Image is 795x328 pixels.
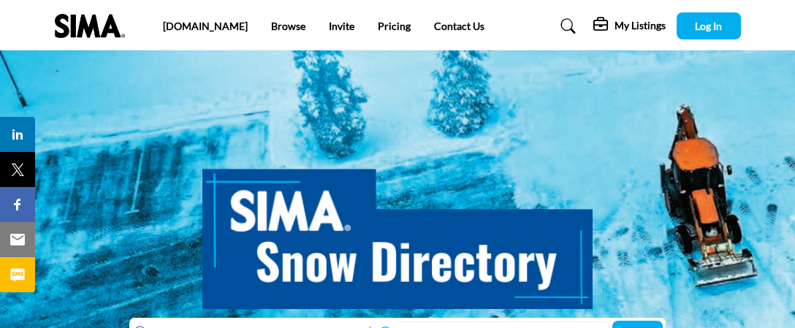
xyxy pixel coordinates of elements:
[547,15,585,38] a: Search
[271,20,305,32] a: Browse
[593,18,666,35] div: My Listings
[677,12,741,39] button: Log In
[434,20,484,32] a: Contact Us
[55,14,132,38] img: Site Logo
[615,19,666,32] h5: My Listings
[202,153,593,309] img: SIMA Snow Directory
[163,20,248,32] a: [DOMAIN_NAME]
[378,20,411,32] a: Pricing
[329,20,354,32] a: Invite
[695,20,722,32] span: Log In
